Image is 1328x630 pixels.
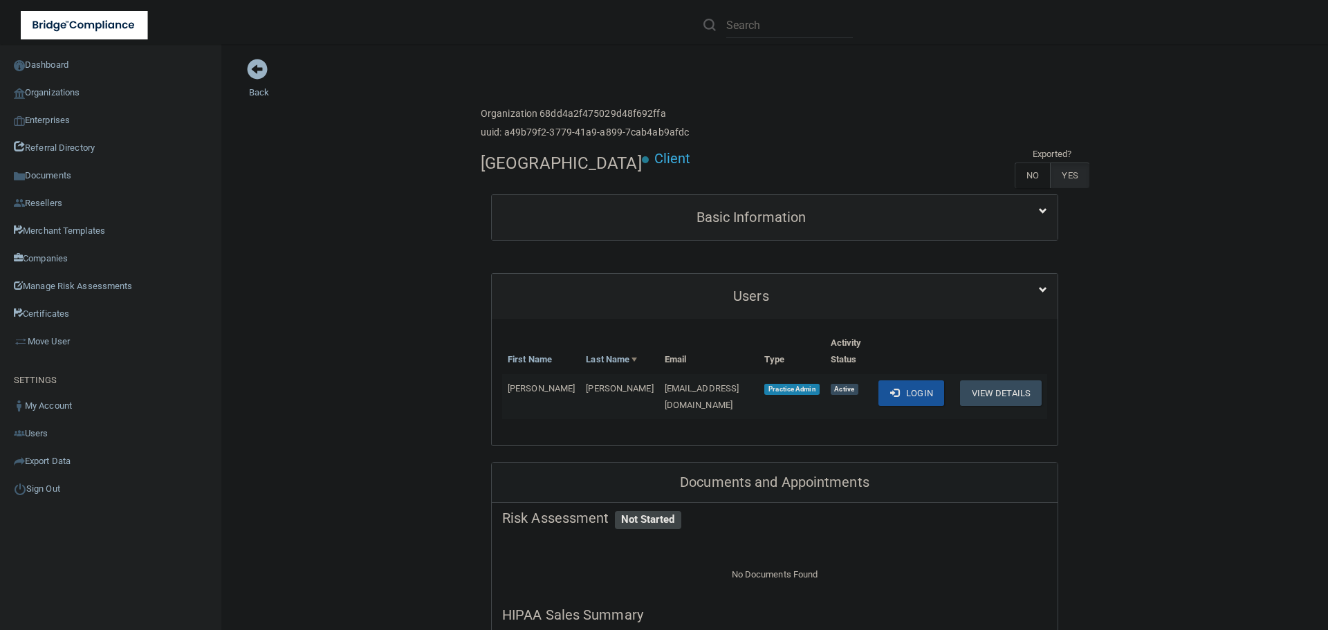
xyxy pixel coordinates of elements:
[492,463,1058,503] div: Documents and Appointments
[14,335,28,349] img: briefcase.64adab9b.png
[502,607,1047,622] h5: HIPAA Sales Summary
[764,384,819,395] span: Practice Admin
[14,428,25,439] img: icon-users.e205127d.png
[481,127,689,138] h6: uuid: a49b79f2-3779-41a9-a899-7cab4ab9afdc
[508,351,552,368] a: First Name
[249,71,269,98] a: Back
[14,60,25,71] img: ic_dashboard_dark.d01f4a41.png
[726,12,853,38] input: Search
[502,281,1047,312] a: Users
[21,11,148,39] img: bridge_compliance_login_screen.278c3ca4.svg
[665,383,739,410] span: [EMAIL_ADDRESS][DOMAIN_NAME]
[586,383,653,393] span: [PERSON_NAME]
[831,384,858,395] span: Active
[1015,163,1050,188] label: NO
[1015,146,1089,163] td: Exported?
[502,210,1000,225] h5: Basic Information
[654,146,691,172] p: Client
[481,109,689,119] h6: Organization 68dd4a2f475029d48f692ffa
[14,400,25,411] img: ic_user_dark.df1a06c3.png
[481,154,642,172] h4: [GEOGRAPHIC_DATA]
[502,288,1000,304] h5: Users
[502,202,1047,233] a: Basic Information
[14,372,57,389] label: SETTINGS
[825,329,874,374] th: Activity Status
[703,19,716,31] img: ic-search.3b580494.png
[960,380,1042,406] button: View Details
[14,171,25,182] img: icon-documents.8dae5593.png
[492,550,1058,600] div: No Documents Found
[759,329,824,374] th: Type
[586,351,637,368] a: Last Name
[14,198,25,209] img: ic_reseller.de258add.png
[1050,163,1089,188] label: YES
[14,456,25,467] img: icon-export.b9366987.png
[615,511,681,529] span: Not Started
[878,380,944,406] button: Login
[502,510,1047,526] h5: Risk Assessment
[14,116,25,126] img: enterprise.0d942306.png
[659,329,759,374] th: Email
[508,383,575,393] span: [PERSON_NAME]
[14,483,26,495] img: ic_power_dark.7ecde6b1.png
[14,88,25,99] img: organization-icon.f8decf85.png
